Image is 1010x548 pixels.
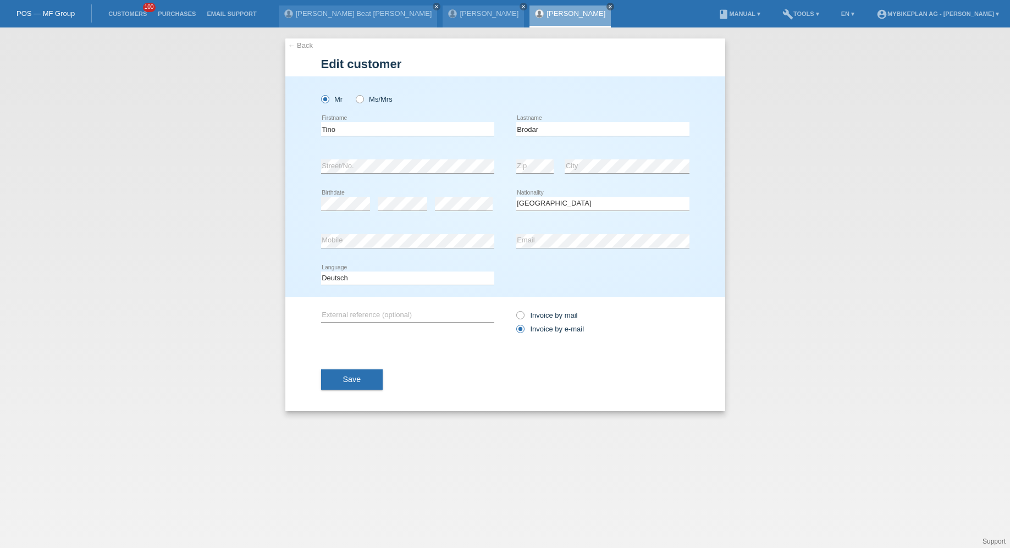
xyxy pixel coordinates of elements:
span: Save [343,375,361,384]
a: buildTools ▾ [777,10,825,17]
a: account_circleMybikeplan AG - [PERSON_NAME] ▾ [871,10,1005,17]
a: close [520,3,527,10]
label: Ms/Mrs [356,95,393,103]
i: account_circle [876,9,887,20]
label: Invoice by e-mail [516,325,584,333]
a: bookManual ▾ [713,10,766,17]
a: ← Back [288,41,313,49]
i: book [718,9,729,20]
span: 100 [143,3,156,12]
label: Invoice by mail [516,311,578,319]
a: [PERSON_NAME] Beat [PERSON_NAME] [296,9,432,18]
a: [PERSON_NAME] [547,9,605,18]
i: close [434,4,439,9]
input: Invoice by mail [516,311,523,325]
a: [PERSON_NAME] [460,9,518,18]
input: Mr [321,95,328,102]
a: Support [983,538,1006,545]
h1: Edit customer [321,57,689,71]
label: Mr [321,95,343,103]
a: Customers [103,10,152,17]
button: Save [321,369,383,390]
i: build [782,9,793,20]
a: close [606,3,614,10]
input: Invoice by e-mail [516,325,523,339]
a: EN ▾ [836,10,860,17]
a: Email Support [201,10,262,17]
a: close [433,3,440,10]
input: Ms/Mrs [356,95,363,102]
i: close [521,4,526,9]
i: close [608,4,613,9]
a: POS — MF Group [16,9,75,18]
a: Purchases [152,10,201,17]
